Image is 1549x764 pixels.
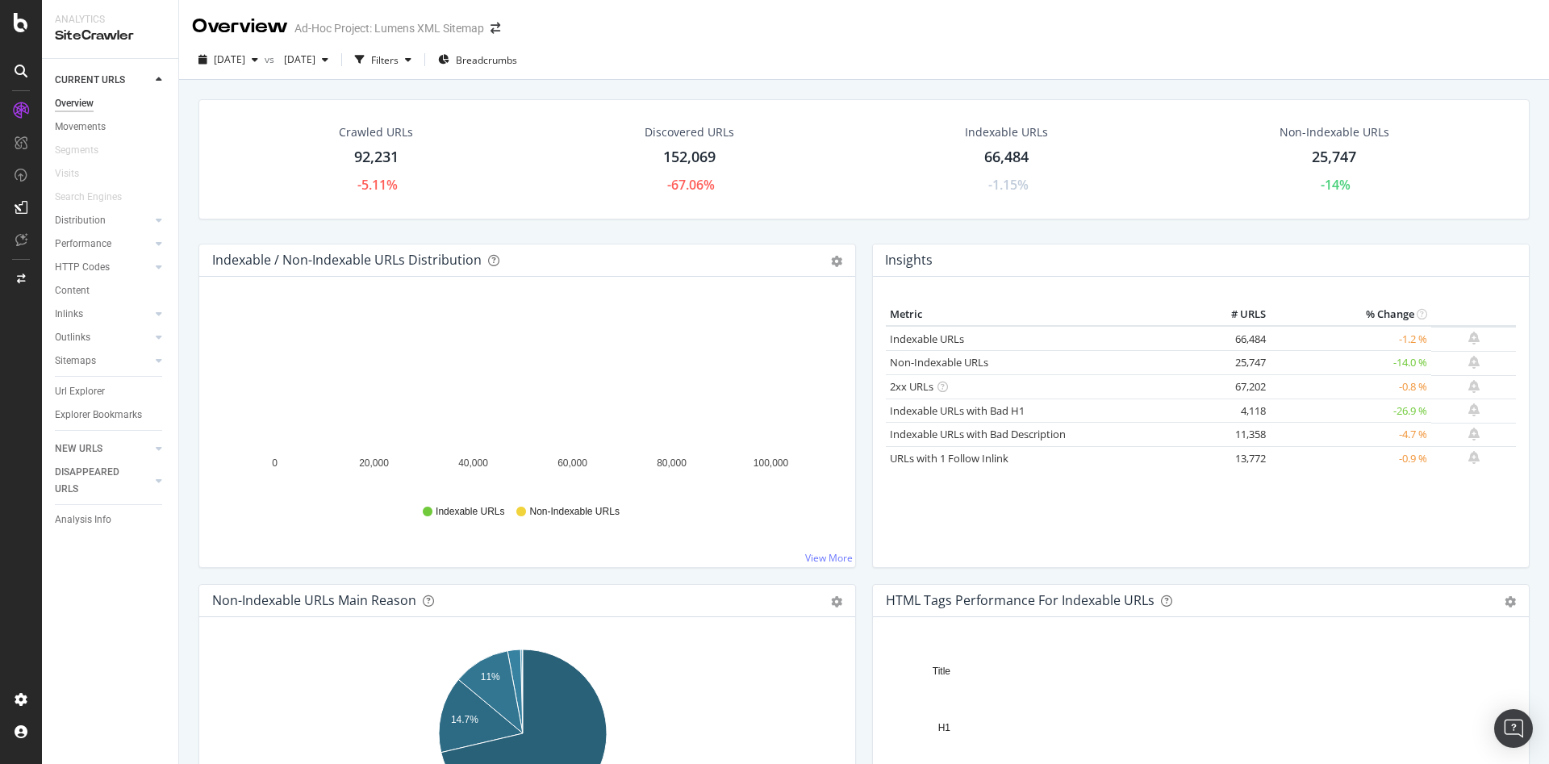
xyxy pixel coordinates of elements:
[272,457,278,469] text: 0
[55,72,125,89] div: CURRENT URLS
[1468,380,1480,393] div: bell-plus
[55,119,167,136] a: Movements
[938,722,951,733] text: H1
[214,52,245,66] span: 2025 Sep. 12th
[890,379,933,394] a: 2xx URLs
[1280,124,1389,140] div: Non-Indexable URLs
[831,596,842,607] div: gear
[645,124,734,140] div: Discovered URLs
[1270,423,1431,447] td: -4.7 %
[55,306,151,323] a: Inlinks
[657,457,687,469] text: 80,000
[1270,351,1431,375] td: -14.0 %
[886,303,1205,327] th: Metric
[1494,709,1533,748] div: Open Intercom Messenger
[965,124,1048,140] div: Indexable URLs
[55,511,111,528] div: Analysis Info
[451,714,478,725] text: 14.7%
[55,236,151,253] a: Performance
[55,407,142,424] div: Explorer Bookmarks
[1205,326,1270,351] td: 66,484
[55,27,165,45] div: SiteCrawler
[278,47,335,73] button: [DATE]
[1205,351,1270,375] td: 25,747
[886,592,1154,608] div: HTML Tags Performance for Indexable URLs
[55,189,122,206] div: Search Engines
[55,95,94,112] div: Overview
[55,282,90,299] div: Content
[212,303,833,490] svg: A chart.
[1270,446,1431,470] td: -0.9 %
[885,249,933,271] h4: Insights
[1270,303,1431,327] th: % Change
[55,353,151,369] a: Sitemaps
[55,306,83,323] div: Inlinks
[55,72,151,89] a: CURRENT URLS
[890,451,1008,465] a: URLs with 1 Follow Inlink
[192,47,265,73] button: [DATE]
[359,457,389,469] text: 20,000
[557,457,587,469] text: 60,000
[890,355,988,369] a: Non-Indexable URLs
[1205,375,1270,399] td: 67,202
[1468,428,1480,440] div: bell-plus
[55,329,151,346] a: Outlinks
[1468,356,1480,369] div: bell-plus
[55,464,136,498] div: DISAPPEARED URLS
[984,147,1029,168] div: 66,484
[294,20,484,36] div: Ad-Hoc Project: Lumens XML Sitemap
[55,511,167,528] a: Analysis Info
[933,666,951,677] text: Title
[55,282,167,299] a: Content
[890,427,1066,441] a: Indexable URLs with Bad Description
[278,52,315,66] span: 2025 Jul. 3rd
[55,119,106,136] div: Movements
[265,52,278,66] span: vs
[1270,399,1431,423] td: -26.9 %
[55,383,167,400] a: Url Explorer
[1468,403,1480,416] div: bell-plus
[55,259,151,276] a: HTTP Codes
[55,329,90,346] div: Outlinks
[55,464,151,498] a: DISAPPEARED URLS
[529,505,619,519] span: Non-Indexable URLs
[55,165,95,182] a: Visits
[481,671,500,683] text: 11%
[55,440,151,457] a: NEW URLS
[890,332,964,346] a: Indexable URLs
[55,212,151,229] a: Distribution
[55,407,167,424] a: Explorer Bookmarks
[831,256,842,267] div: gear
[1270,375,1431,399] td: -0.8 %
[458,457,488,469] text: 40,000
[1270,326,1431,351] td: -1.2 %
[55,236,111,253] div: Performance
[55,165,79,182] div: Visits
[349,47,418,73] button: Filters
[212,252,482,268] div: Indexable / Non-Indexable URLs Distribution
[754,457,789,469] text: 100,000
[55,13,165,27] div: Analytics
[371,53,399,67] div: Filters
[1205,303,1270,327] th: # URLS
[1312,147,1356,168] div: 25,747
[55,353,96,369] div: Sitemaps
[357,176,398,194] div: -5.11%
[55,95,167,112] a: Overview
[55,142,98,159] div: Segments
[456,53,517,67] span: Breadcrumbs
[1321,176,1351,194] div: -14%
[55,259,110,276] div: HTTP Codes
[55,189,138,206] a: Search Engines
[1468,451,1480,464] div: bell-plus
[192,13,288,40] div: Overview
[1505,596,1516,607] div: gear
[1205,446,1270,470] td: 13,772
[1205,399,1270,423] td: 4,118
[432,47,524,73] button: Breadcrumbs
[339,124,413,140] div: Crawled URLs
[212,592,416,608] div: Non-Indexable URLs Main Reason
[354,147,399,168] div: 92,231
[890,403,1025,418] a: Indexable URLs with Bad H1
